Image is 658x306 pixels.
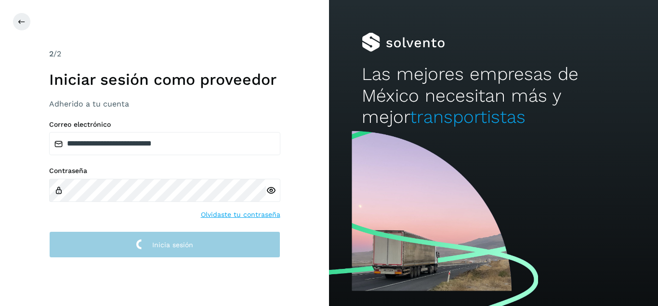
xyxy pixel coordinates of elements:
span: 2 [49,49,53,58]
div: /2 [49,48,280,60]
h3: Adherido a tu cuenta [49,99,280,108]
label: Correo electrónico [49,120,280,129]
span: transportistas [410,106,526,127]
span: Inicia sesión [152,241,193,248]
a: Olvidaste tu contraseña [201,210,280,220]
h1: Iniciar sesión como proveedor [49,70,280,89]
h2: Las mejores empresas de México necesitan más y mejor [362,64,625,128]
button: Inicia sesión [49,231,280,258]
label: Contraseña [49,167,280,175]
